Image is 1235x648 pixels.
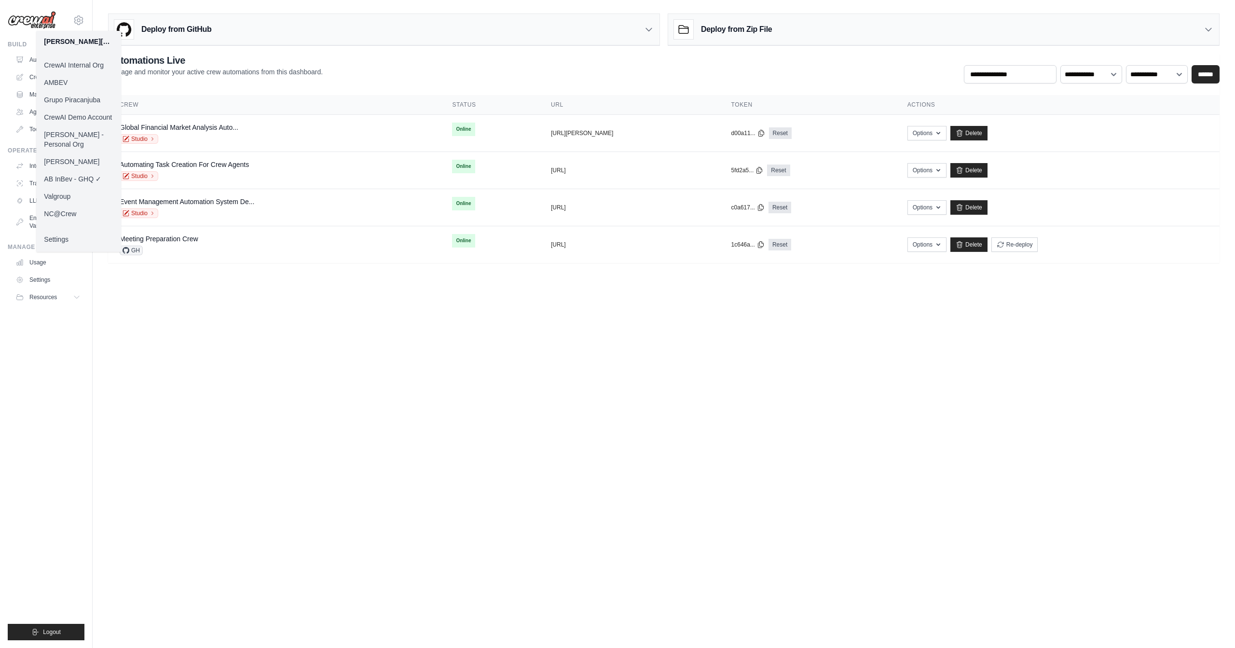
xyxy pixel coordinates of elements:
[120,198,254,206] a: Event Management Automation System De...
[539,95,720,115] th: URL
[950,126,988,140] a: Delete
[44,37,113,46] div: [PERSON_NAME][EMAIL_ADDRESS][DOMAIN_NAME]
[768,202,791,213] a: Reset
[120,124,238,131] a: Global Financial Market Analysis Auto...
[120,246,143,255] span: GH
[769,127,792,139] a: Reset
[767,165,790,176] a: Reset
[36,188,121,205] a: Valgroup
[8,41,84,48] div: Build
[12,69,84,85] a: Crew Studio
[108,67,323,77] p: Manage and monitor your active crew automations from this dashboard.
[12,272,84,288] a: Settings
[720,95,896,115] th: Token
[8,11,56,29] img: Logo
[36,170,121,188] a: AB InBev - GHQ ✓
[36,153,121,170] a: [PERSON_NAME]
[12,87,84,102] a: Marketplace
[907,126,947,140] button: Options
[768,239,791,250] a: Reset
[907,200,947,215] button: Options
[12,104,84,120] a: Agents
[8,624,84,640] button: Logout
[731,204,765,211] button: c0a617...
[12,122,84,137] a: Tool Registry
[12,255,84,270] a: Usage
[12,158,84,174] a: Integrations
[36,231,121,248] a: Settings
[43,628,61,636] span: Logout
[452,160,475,173] span: Online
[120,171,158,181] a: Studio
[120,235,198,243] a: Meeting Preparation Crew
[896,95,1220,115] th: Actions
[731,129,765,137] button: d00a11...
[108,95,440,115] th: Crew
[950,200,988,215] a: Delete
[440,95,539,115] th: Status
[12,210,84,234] a: Environment Variables
[991,237,1038,252] button: Re-deploy
[36,74,121,91] a: AMBEV
[120,134,158,144] a: Studio
[29,293,57,301] span: Resources
[36,205,121,222] a: NC@Crew
[452,234,475,248] span: Online
[8,243,84,251] div: Manage
[551,129,613,137] button: [URL][PERSON_NAME]
[907,237,947,252] button: Options
[141,24,211,35] h3: Deploy from GitHub
[731,166,764,174] button: 5fd2a5...
[36,56,121,74] a: CrewAI Internal Org
[452,197,475,210] span: Online
[114,20,134,39] img: GitHub Logo
[108,54,323,67] h2: Automations Live
[701,24,772,35] h3: Deploy from Zip File
[950,163,988,178] a: Delete
[950,237,988,252] a: Delete
[120,161,249,168] a: Automating Task Creation For Crew Agents
[907,163,947,178] button: Options
[452,123,475,136] span: Online
[12,176,84,191] a: Traces
[36,126,121,153] a: [PERSON_NAME] - Personal Org
[1187,602,1235,648] iframe: Chat Widget
[120,208,158,218] a: Studio
[8,147,84,154] div: Operate
[36,91,121,109] a: Grupo Piracanjuba
[12,52,84,68] a: Automations
[36,109,121,126] a: CrewAI Demo Account
[12,290,84,305] button: Resources
[731,241,765,248] button: 1c646a...
[12,193,84,208] a: LLM Connections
